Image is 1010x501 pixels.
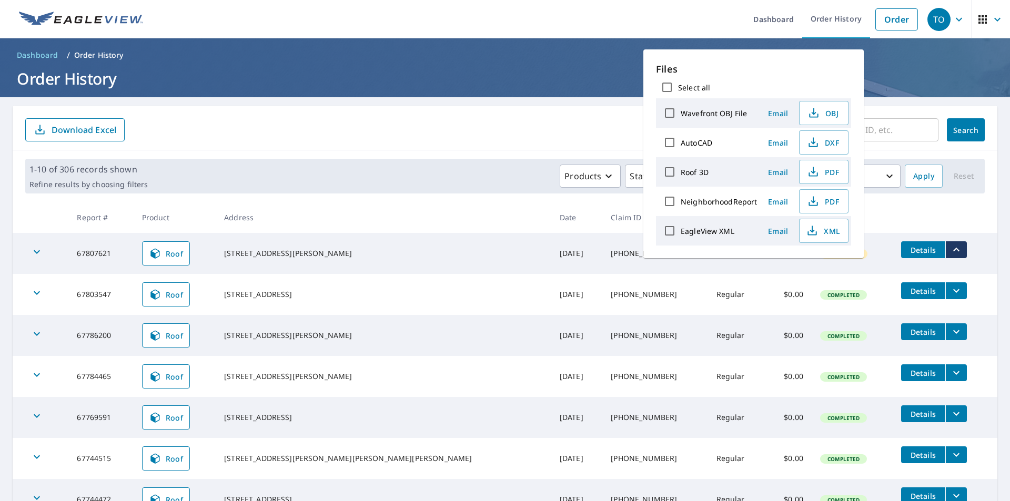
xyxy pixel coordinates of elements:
[765,108,791,118] span: Email
[68,274,133,315] td: 67803547
[766,356,812,397] td: $0.00
[945,241,967,258] button: filesDropdownBtn-67807621
[901,282,945,299] button: detailsBtn-67803547
[945,405,967,422] button: filesDropdownBtn-67769591
[907,286,939,296] span: Details
[761,135,795,151] button: Email
[907,491,939,501] span: Details
[708,397,766,438] td: Regular
[602,233,708,274] td: [PHONE_NUMBER]
[68,315,133,356] td: 67786200
[947,118,985,141] button: Search
[678,83,710,93] label: Select all
[602,315,708,356] td: [PHONE_NUMBER]
[68,202,133,233] th: Report #
[901,364,945,381] button: detailsBtn-67784465
[551,438,602,479] td: [DATE]
[821,414,866,422] span: Completed
[551,397,602,438] td: [DATE]
[907,245,939,255] span: Details
[149,288,184,301] span: Roof
[13,47,63,64] a: Dashboard
[761,193,795,210] button: Email
[142,241,190,265] a: Roof
[766,315,812,356] td: $0.00
[149,370,184,383] span: Roof
[945,364,967,381] button: filesDropdownBtn-67784465
[907,368,939,378] span: Details
[806,195,840,208] span: PDF
[681,108,747,118] label: Wavefront OBJ File
[224,248,543,259] div: [STREET_ADDRESS][PERSON_NAME]
[901,323,945,340] button: detailsBtn-67786200
[821,291,866,299] span: Completed
[907,409,939,419] span: Details
[551,202,602,233] th: Date
[875,8,918,30] a: Order
[806,107,840,119] span: OBJ
[708,274,766,315] td: Regular
[806,166,840,178] span: PDF
[68,356,133,397] td: 67784465
[821,373,866,381] span: Completed
[799,101,849,125] button: OBJ
[224,453,543,464] div: [STREET_ADDRESS][PERSON_NAME][PERSON_NAME][PERSON_NAME]
[907,327,939,337] span: Details
[25,118,125,141] button: Download Excel
[630,170,655,182] p: Status
[765,167,791,177] span: Email
[799,160,849,184] button: PDF
[551,356,602,397] td: [DATE]
[799,189,849,213] button: PDF
[216,202,551,233] th: Address
[761,164,795,180] button: Email
[142,323,190,347] a: Roof
[551,233,602,274] td: [DATE]
[19,12,143,27] img: EV Logo
[13,47,997,64] nav: breadcrumb
[765,197,791,207] span: Email
[708,315,766,356] td: Regular
[142,446,190,471] a: Roof
[913,170,934,183] span: Apply
[142,405,190,430] a: Roof
[142,364,190,388] a: Roof
[761,105,795,121] button: Email
[149,452,184,465] span: Roof
[905,165,943,188] button: Apply
[765,138,791,148] span: Email
[806,136,840,149] span: DXF
[68,233,133,274] td: 67807621
[708,356,766,397] td: Regular
[681,167,709,177] label: Roof 3D
[927,8,951,31] div: TO
[766,397,812,438] td: $0.00
[551,274,602,315] td: [DATE]
[68,438,133,479] td: 67744515
[134,202,216,233] th: Product
[821,455,866,463] span: Completed
[656,62,851,76] p: Files
[13,68,997,89] h1: Order History
[602,202,708,233] th: Claim ID
[761,223,795,239] button: Email
[955,125,976,135] span: Search
[29,163,148,176] p: 1-10 of 306 records shown
[67,49,70,62] li: /
[149,247,184,260] span: Roof
[149,411,184,424] span: Roof
[224,412,543,423] div: [STREET_ADDRESS]
[945,282,967,299] button: filesDropdownBtn-67803547
[625,165,675,188] button: Status
[17,50,58,60] span: Dashboard
[602,274,708,315] td: [PHONE_NUMBER]
[821,332,866,340] span: Completed
[68,397,133,438] td: 67769591
[766,438,812,479] td: $0.00
[224,330,543,341] div: [STREET_ADDRESS][PERSON_NAME]
[708,438,766,479] td: Regular
[560,165,621,188] button: Products
[799,219,849,243] button: XML
[142,282,190,306] a: Roof
[681,226,734,236] label: EagleView XML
